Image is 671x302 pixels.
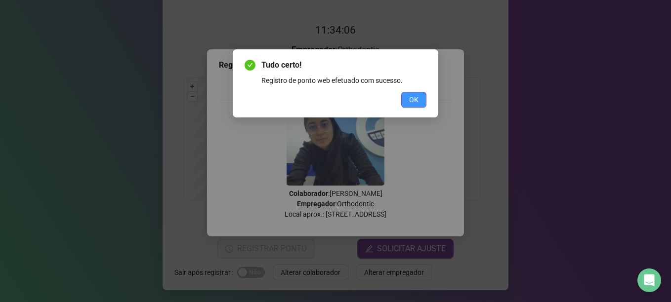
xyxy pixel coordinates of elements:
[245,60,255,71] span: check-circle
[637,268,661,292] div: Open Intercom Messenger
[409,94,419,105] span: OK
[261,59,426,71] span: Tudo certo!
[401,92,426,108] button: OK
[261,75,426,86] div: Registro de ponto web efetuado com sucesso.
